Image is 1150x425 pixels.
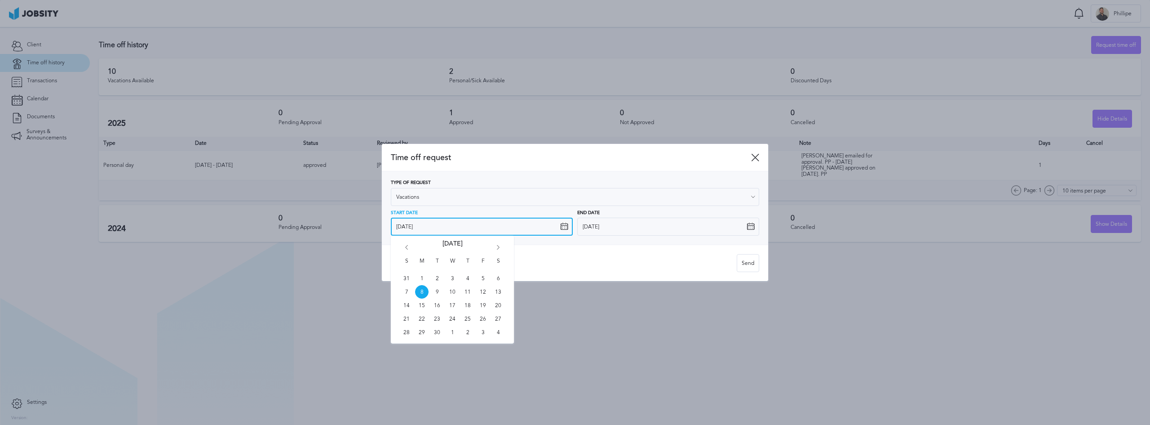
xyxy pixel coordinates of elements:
span: Thu Oct 02 2025 [461,326,474,339]
span: Sun Sep 07 2025 [400,285,413,299]
span: Sat Sep 13 2025 [491,285,505,299]
span: Fri Oct 03 2025 [476,326,490,339]
span: Sat Sep 06 2025 [491,272,505,285]
span: S [400,258,413,272]
span: Tue Sep 09 2025 [430,285,444,299]
span: End Date [577,210,600,216]
span: Sat Sep 27 2025 [491,312,505,326]
span: Tue Sep 23 2025 [430,312,444,326]
span: Sun Sep 28 2025 [400,326,413,339]
span: Sat Oct 04 2025 [491,326,505,339]
span: Tue Sep 30 2025 [430,326,444,339]
span: W [446,258,459,272]
span: T [461,258,474,272]
span: Wed Oct 01 2025 [446,326,459,339]
span: T [430,258,444,272]
i: Go forward 1 month [494,245,502,253]
i: Go back 1 month [402,245,411,253]
button: Send [737,254,759,272]
span: Wed Sep 03 2025 [446,272,459,285]
span: Thu Sep 18 2025 [461,299,474,312]
span: Sun Aug 31 2025 [400,272,413,285]
span: Sun Sep 21 2025 [400,312,413,326]
span: Time off request [391,153,751,162]
span: F [476,258,490,272]
span: Type of Request [391,180,431,186]
span: Tue Sep 16 2025 [430,299,444,312]
span: Thu Sep 04 2025 [461,272,474,285]
span: Sat Sep 20 2025 [491,299,505,312]
span: Mon Sep 22 2025 [415,312,429,326]
span: Fri Sep 05 2025 [476,272,490,285]
span: Mon Sep 08 2025 [415,285,429,299]
span: Fri Sep 26 2025 [476,312,490,326]
span: S [491,258,505,272]
span: Thu Sep 11 2025 [461,285,474,299]
span: Mon Sep 01 2025 [415,272,429,285]
span: Fri Sep 12 2025 [476,285,490,299]
span: Thu Sep 25 2025 [461,312,474,326]
span: Sun Sep 14 2025 [400,299,413,312]
span: [DATE] [442,240,463,258]
span: Start Date [391,210,418,216]
span: Mon Sep 29 2025 [415,326,429,339]
span: Wed Sep 17 2025 [446,299,459,312]
span: Fri Sep 19 2025 [476,299,490,312]
span: Wed Sep 10 2025 [446,285,459,299]
span: Tue Sep 02 2025 [430,272,444,285]
span: M [415,258,429,272]
span: Mon Sep 15 2025 [415,299,429,312]
span: Wed Sep 24 2025 [446,312,459,326]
